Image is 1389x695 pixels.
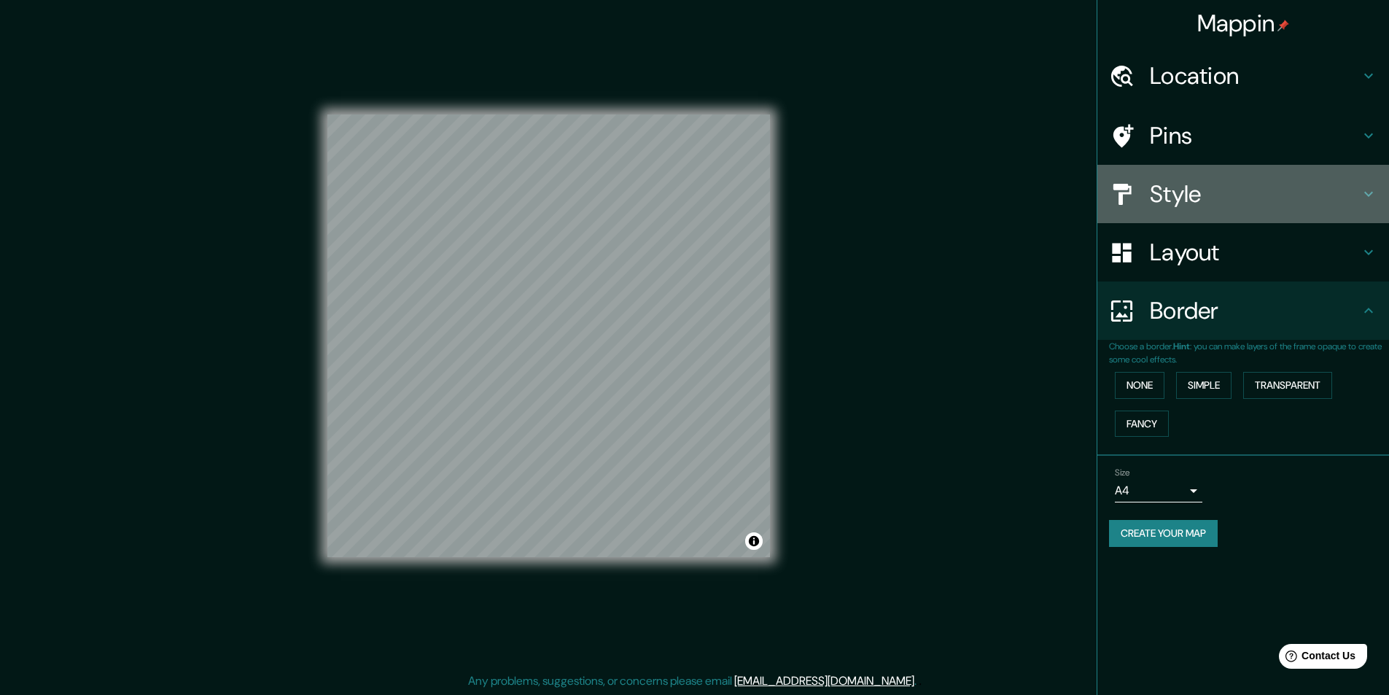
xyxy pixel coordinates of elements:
[1150,238,1360,267] h4: Layout
[1097,165,1389,223] div: Style
[1115,467,1130,479] label: Size
[1109,520,1218,547] button: Create your map
[917,672,919,690] div: .
[1150,179,1360,209] h4: Style
[1097,282,1389,340] div: Border
[1097,106,1389,165] div: Pins
[1176,372,1232,399] button: Simple
[919,672,922,690] div: .
[1197,9,1290,38] h4: Mappin
[1115,411,1169,438] button: Fancy
[1150,121,1360,150] h4: Pins
[1115,479,1202,502] div: A4
[1097,47,1389,105] div: Location
[1097,223,1389,282] div: Layout
[1243,372,1332,399] button: Transparent
[1259,638,1373,679] iframe: Help widget launcher
[734,673,914,688] a: [EMAIL_ADDRESS][DOMAIN_NAME]
[1150,296,1360,325] h4: Border
[1173,341,1190,352] b: Hint
[745,532,763,550] button: Toggle attribution
[1277,20,1289,31] img: pin-icon.png
[1109,340,1389,366] p: Choose a border. : you can make layers of the frame opaque to create some cool effects.
[327,114,770,557] canvas: Map
[1150,61,1360,90] h4: Location
[1115,372,1164,399] button: None
[468,672,917,690] p: Any problems, suggestions, or concerns please email .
